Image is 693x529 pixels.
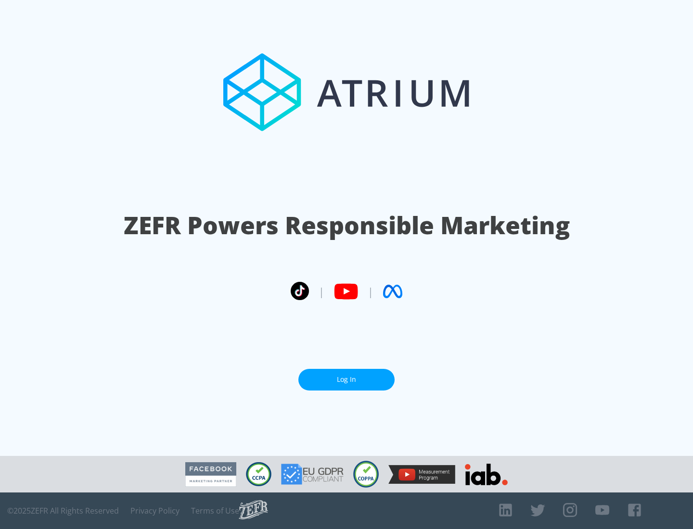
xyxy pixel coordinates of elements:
a: Privacy Policy [130,506,180,516]
span: | [368,284,373,299]
span: © 2025 ZEFR All Rights Reserved [7,506,119,516]
img: Facebook Marketing Partner [185,462,236,487]
img: IAB [465,464,508,485]
a: Terms of Use [191,506,239,516]
img: CCPA Compliant [246,462,271,486]
a: Log In [298,369,395,390]
img: COPPA Compliant [353,461,379,488]
img: GDPR Compliant [281,464,344,485]
img: YouTube Measurement Program [388,465,455,484]
h1: ZEFR Powers Responsible Marketing [124,209,570,242]
span: | [319,284,324,299]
